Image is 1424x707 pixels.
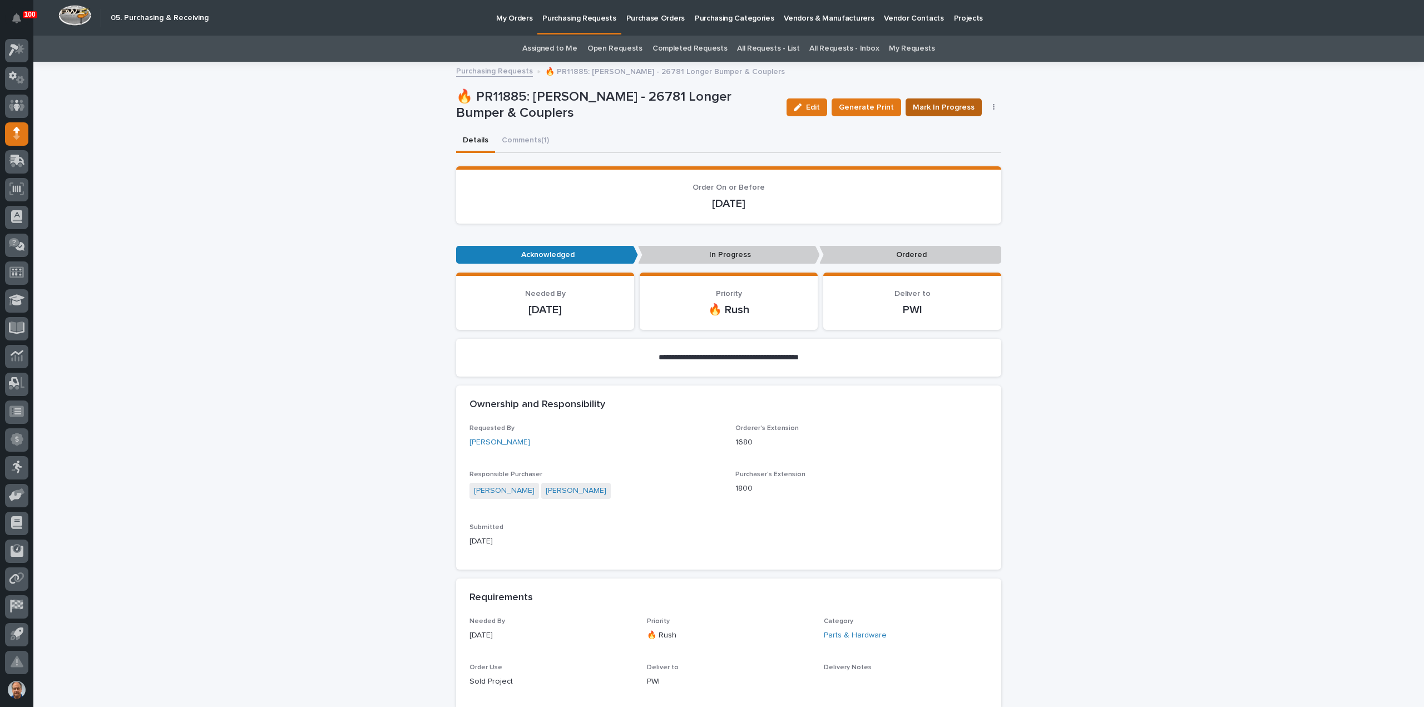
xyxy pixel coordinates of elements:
[525,290,566,298] span: Needed By
[469,676,634,688] p: Sold Project
[653,303,804,317] p: 🔥 Rush
[735,471,805,478] span: Purchaser's Extension
[456,64,533,77] a: Purchasing Requests
[456,246,638,264] p: Acknowledged
[456,130,495,153] button: Details
[647,630,811,641] p: 🔥 Rush
[647,676,811,688] p: PWI
[469,471,542,478] span: Responsible Purchaser
[913,102,975,113] span: Mark In Progress
[819,246,1001,264] p: Ordered
[58,5,91,26] img: Workspace Logo
[469,618,505,625] span: Needed By
[809,36,879,62] a: All Requests - Inbox
[522,36,577,62] a: Assigned to Me
[469,425,515,432] span: Requested By
[647,618,670,625] span: Priority
[716,290,742,298] span: Priority
[469,630,634,641] p: [DATE]
[806,103,820,111] span: Edit
[14,13,28,31] div: Notifications100
[889,36,935,62] a: My Requests
[824,630,887,641] a: Parts & Hardware
[735,437,988,448] p: 1680
[735,425,799,432] span: Orderer's Extension
[24,11,36,18] p: 100
[469,592,533,604] h2: Requirements
[469,197,988,210] p: [DATE]
[824,664,872,671] span: Delivery Notes
[546,485,606,497] a: [PERSON_NAME]
[824,618,853,625] span: Category
[469,536,722,547] p: [DATE]
[735,483,988,495] p: 1800
[469,664,502,671] span: Order Use
[469,303,621,317] p: [DATE]
[469,524,503,531] span: Submitted
[469,437,530,448] a: [PERSON_NAME]
[839,102,894,113] span: Generate Print
[837,303,988,317] p: PWI
[474,485,535,497] a: [PERSON_NAME]
[906,98,982,116] button: Mark In Progress
[737,36,799,62] a: All Requests - List
[111,13,209,23] h2: 05. Purchasing & Receiving
[638,246,820,264] p: In Progress
[647,664,679,671] span: Deliver to
[5,7,28,30] button: Notifications
[545,65,785,77] p: 🔥 PR11885: [PERSON_NAME] - 26781 Longer Bumper & Couplers
[652,36,727,62] a: Completed Requests
[693,184,765,191] span: Order On or Before
[495,130,556,153] button: Comments (1)
[787,98,827,116] button: Edit
[456,89,778,121] p: 🔥 PR11885: [PERSON_NAME] - 26781 Longer Bumper & Couplers
[5,678,28,701] button: users-avatar
[832,98,901,116] button: Generate Print
[469,399,605,411] h2: Ownership and Responsibility
[894,290,931,298] span: Deliver to
[587,36,642,62] a: Open Requests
